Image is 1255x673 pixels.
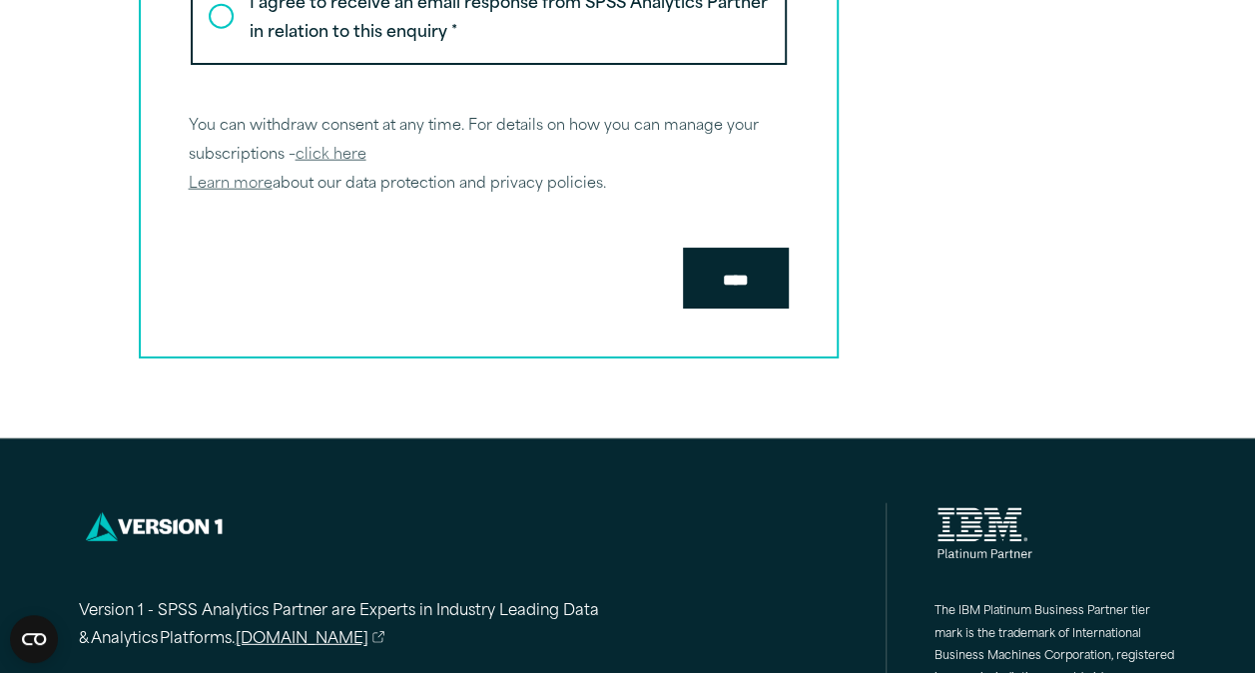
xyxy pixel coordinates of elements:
span: You can withdraw consent at any time. For details on how you can manage your subscriptions – abou... [189,119,759,192]
a: click here [296,148,366,163]
button: Open CMP widget [10,615,58,663]
a: [DOMAIN_NAME] [236,626,385,655]
a: Learn more [189,177,273,192]
p: Version 1 - SPSS Analytics Partner are Experts in Industry Leading Data & Analytics Platforms. [79,598,678,656]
